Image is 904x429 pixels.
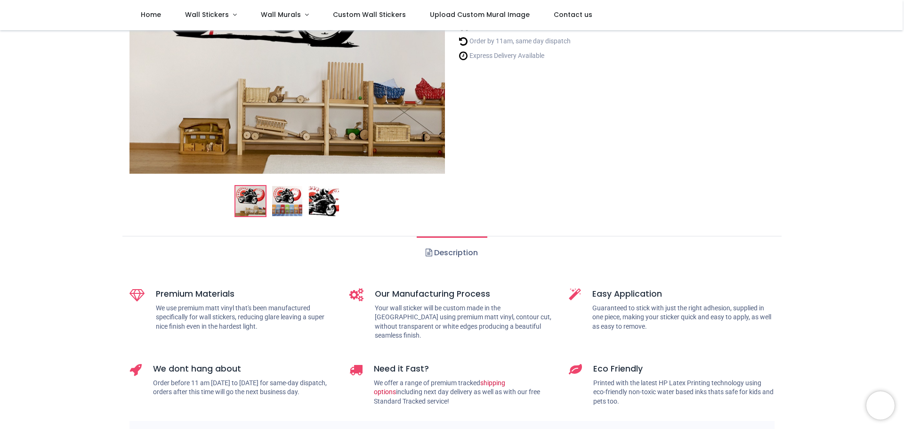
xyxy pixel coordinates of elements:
[593,379,775,406] p: Printed with the latest HP Latex Printing technology using eco-friendly non-toxic water based ink...
[374,379,555,406] p: We offer a range of premium tracked including next day delivery as well as with our free Standard...
[593,363,775,375] h5: Eco Friendly
[592,304,775,332] p: Guaranteed to stick with just the right adhesion, supplied in one piece, making your sticker quic...
[866,391,895,420] iframe: Brevo live chat
[185,10,229,19] span: Wall Stickers
[309,186,339,216] img: WS-47217-03
[375,288,555,300] h5: Our Manufacturing Process
[374,363,555,375] h5: Need it Fast?
[375,304,555,340] p: Your wall sticker will be custom made in the [GEOGRAPHIC_DATA] using premium matt vinyl, contour ...
[430,10,530,19] span: Upload Custom Mural Image
[141,10,161,19] span: Home
[156,304,335,332] p: We use premium matt vinyl that's been manufactured specifically for wall stickers, reducing glare...
[333,10,406,19] span: Custom Wall Stickers
[156,288,335,300] h5: Premium Materials
[459,36,594,46] li: Order by 11am, same day dispatch
[554,10,592,19] span: Contact us
[459,51,594,61] li: Express Delivery Available
[592,288,775,300] h5: Easy Application
[272,186,302,216] img: WS-47217-02
[261,10,301,19] span: Wall Murals
[235,186,266,216] img: Black Motorbike Red Speedo Wall Sticker
[153,363,335,375] h5: We dont hang about
[417,236,487,269] a: Description
[153,379,335,397] p: Order before 11 am [DATE] to [DATE] for same-day dispatch, orders after this time will go the nex...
